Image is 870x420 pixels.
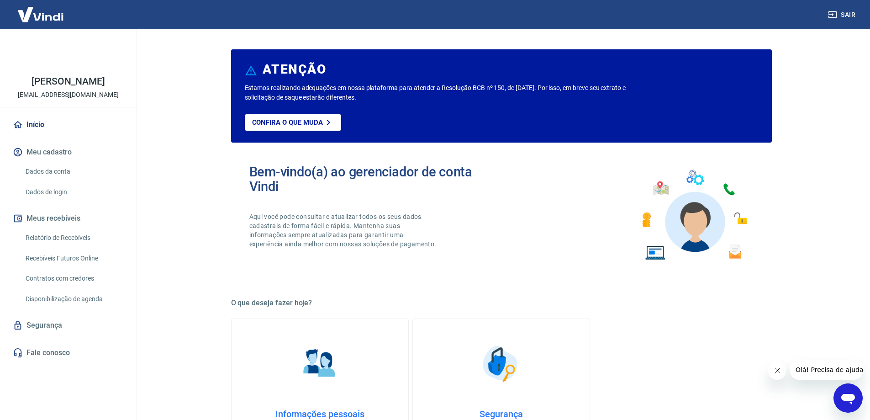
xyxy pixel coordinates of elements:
[11,343,126,363] a: Fale conosco
[252,118,323,127] p: Confira o que muda
[231,298,772,308] h5: O que deseja fazer hoje?
[427,409,575,420] h4: Segurança
[246,409,394,420] h4: Informações pessoais
[32,77,105,86] p: [PERSON_NAME]
[768,362,786,380] iframe: Fechar mensagem
[833,383,863,413] iframe: Botão para abrir a janela de mensagens
[297,341,343,387] img: Informações pessoais
[11,0,70,28] img: Vindi
[478,341,524,387] img: Segurança
[790,360,863,380] iframe: Mensagem da empresa
[22,290,126,308] a: Disponibilização de agenda
[22,269,126,288] a: Contratos com credores
[11,115,126,135] a: Início
[22,229,126,247] a: Relatório de Recebíveis
[249,165,501,194] h2: Bem-vindo(a) ao gerenciador de conta Vindi
[11,315,126,335] a: Segurança
[263,65,326,74] h6: ATENÇÃO
[11,208,126,229] button: Meus recebíveis
[22,162,126,181] a: Dados da conta
[249,212,438,249] p: Aqui você pode consultar e atualizar todos os seus dados cadastrais de forma fácil e rápida. Mant...
[18,90,119,100] p: [EMAIL_ADDRESS][DOMAIN_NAME]
[634,165,754,266] img: Imagem de um avatar masculino com diversos icones exemplificando as funcionalidades do gerenciado...
[245,114,341,131] a: Confira o que muda
[50,37,87,73] img: a8760dbf-e029-4811-95b5-54b80cad56b6.jpeg
[5,6,77,14] span: Olá! Precisa de ajuda?
[245,83,655,102] p: Estamos realizando adequações em nossa plataforma para atender a Resolução BCB nº 150, de [DATE]....
[826,6,859,23] button: Sair
[11,142,126,162] button: Meu cadastro
[22,249,126,268] a: Recebíveis Futuros Online
[22,183,126,202] a: Dados de login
